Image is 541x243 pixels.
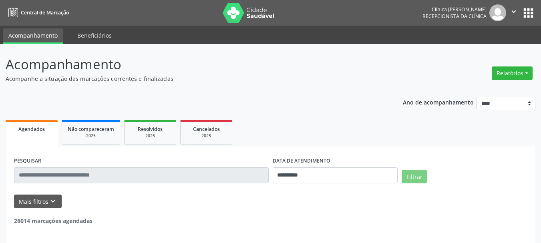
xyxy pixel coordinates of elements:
i:  [509,7,518,16]
button:  [506,4,521,21]
button: Relatórios [492,66,533,80]
a: Beneficiários [72,28,117,42]
i: keyboard_arrow_down [48,197,57,206]
img: img [489,4,506,21]
span: Central de Marcação [21,9,69,16]
span: Cancelados [193,126,220,133]
label: DATA DE ATENDIMENTO [273,155,330,167]
span: Agendados [18,126,45,133]
button: apps [521,6,535,20]
p: Acompanhe a situação das marcações correntes e finalizadas [6,74,376,83]
span: Recepcionista da clínica [422,13,487,20]
p: Ano de acompanhamento [403,97,474,107]
div: 2025 [68,133,114,139]
a: Acompanhamento [3,28,63,44]
label: PESQUISAR [14,155,41,167]
button: Filtrar [402,170,427,183]
span: Resolvidos [138,126,163,133]
div: Clinica [PERSON_NAME] [422,6,487,13]
p: Acompanhamento [6,54,376,74]
div: 2025 [186,133,226,139]
a: Central de Marcação [6,6,69,19]
span: Não compareceram [68,126,114,133]
div: 2025 [130,133,170,139]
button: Mais filtroskeyboard_arrow_down [14,195,62,209]
strong: 28014 marcações agendadas [14,217,93,225]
